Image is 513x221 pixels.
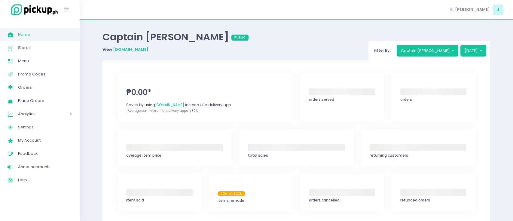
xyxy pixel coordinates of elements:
[102,47,249,53] p: View
[361,129,475,166] a: ‌returning customers
[309,198,340,203] span: orders cancelled
[218,198,244,203] span: items remade
[248,144,345,151] span: ‌
[126,144,223,151] span: ‌
[126,153,161,158] span: average item price
[18,150,72,158] span: Feedback
[309,189,375,196] span: ‌
[450,7,454,13] span: Hi,
[18,31,72,38] span: Home
[18,163,72,171] span: Announcements
[18,176,72,184] span: Help
[239,129,353,166] a: ‌total sales
[400,198,430,203] span: refunded orders
[126,87,284,98] span: ₱0.00*
[309,88,375,95] span: ‌
[372,48,393,53] span: Filter By:
[400,97,412,102] span: orders
[155,102,184,107] span: [DOMAIN_NAME]
[118,173,201,211] a: ‌item sold
[18,97,72,105] span: Place Orders
[18,44,72,52] span: Stores
[248,153,268,158] span: total sales
[455,7,490,13] span: [PERSON_NAME]
[18,84,72,91] span: Orders
[370,153,408,158] span: returning customers
[126,102,284,108] div: Saved by using instead of a delivery app
[218,191,245,196] span: Coming Soon
[300,173,384,211] a: ‌orders cancelled
[493,5,503,15] span: J
[118,129,232,166] a: ‌average item price
[18,123,72,131] span: Settings
[18,110,53,118] span: Analytics
[460,45,487,56] button: [DATE]
[397,45,459,56] button: Captain [PERSON_NAME]
[8,3,59,16] img: logo
[18,137,72,144] span: My Account
[309,97,334,102] span: orders served
[370,144,466,151] span: ‌
[126,109,198,113] span: *Average commission for delivery apps is 30%
[126,189,192,196] span: ‌
[126,198,144,203] span: item sold
[400,189,466,196] span: ‌
[391,173,475,211] a: ‌refunded orders
[391,73,475,121] a: ‌orders
[18,70,72,78] span: Promo Codes
[18,57,72,65] span: Menu
[102,30,231,44] span: Captain [PERSON_NAME]
[231,35,249,41] span: public
[113,47,148,52] a: [DOMAIN_NAME]
[400,88,466,95] span: ‌
[300,73,384,121] a: ‌orders served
